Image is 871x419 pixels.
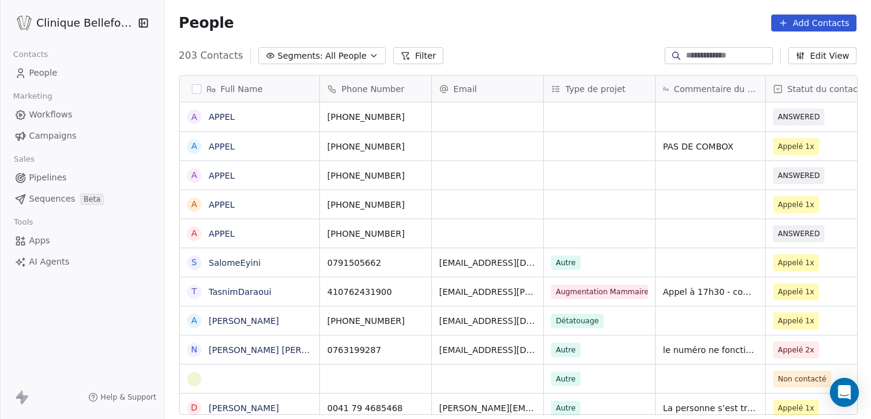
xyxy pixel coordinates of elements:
[179,48,243,63] span: 203 Contacts
[439,286,536,298] span: [EMAIL_ADDRESS][PERSON_NAME][DOMAIN_NAME]
[209,142,235,151] a: APPEL
[209,258,261,268] a: SalomeEyini
[778,344,814,356] span: Appelé 2x
[191,256,197,269] div: S
[663,344,758,356] span: le numéro ne fonctionne pas. email envoyé (j'ai changé [DOMAIN_NAME]) -ED
[830,378,859,407] div: Open Intercom Messenger
[278,50,323,62] span: Segments:
[191,140,197,153] div: A
[778,111,820,123] span: ANSWERED
[566,83,625,95] span: Type de projet
[209,200,235,209] a: APPEL
[327,257,424,269] span: 0791505662
[320,76,431,102] div: Phone Number
[10,252,154,272] a: AI Agents
[327,315,424,327] span: [PHONE_NUMBER]
[191,111,197,124] div: A
[663,402,758,414] span: La personne s’est trompée de numéro
[327,199,424,211] span: [PHONE_NUMBER]
[100,392,156,402] span: Help & Support
[327,344,424,356] span: 0763199287
[209,171,235,180] a: APPEL
[191,343,197,356] div: N
[656,76,765,102] div: Commentaire du collaborateur
[8,213,38,231] span: Tools
[663,140,758,153] span: PAS DE COMBOX
[29,256,70,268] span: AI Agents
[778,199,814,211] span: Appelé 1x
[191,401,197,414] div: D
[551,401,581,415] span: Autre
[29,193,75,205] span: Sequences
[10,168,154,188] a: Pipelines
[788,83,861,95] span: Statut du contact
[551,372,581,386] span: Autre
[29,130,76,142] span: Campaigns
[10,189,154,209] a: SequencesBeta
[191,285,197,298] div: T
[10,126,154,146] a: Campaigns
[439,315,536,327] span: [EMAIL_ADDRESS][DOMAIN_NAME]
[778,402,814,414] span: Appelé 1x
[342,83,405,95] span: Phone Number
[191,227,197,240] div: A
[209,316,279,326] a: [PERSON_NAME]
[544,76,655,102] div: Type de projet
[778,315,814,327] span: Appelé 1x
[209,403,279,413] a: [PERSON_NAME]
[29,108,73,121] span: Workflows
[551,314,604,328] span: Détatouage
[209,112,235,122] a: APPEL
[29,171,67,184] span: Pipelines
[778,170,820,182] span: ANSWERED
[191,314,197,327] div: A
[180,76,319,102] div: Full Name
[209,229,235,239] a: APPEL
[778,286,814,298] span: Appelé 1x
[191,198,197,211] div: A
[8,45,53,64] span: Contacts
[191,169,197,182] div: A
[209,345,352,355] a: [PERSON_NAME] [PERSON_NAME]
[778,373,826,385] span: Non contacté
[179,14,234,32] span: People
[327,111,424,123] span: [PHONE_NUMBER]
[325,50,367,62] span: All People
[327,402,424,414] span: 0041 79 4685468
[80,193,104,205] span: Beta
[29,234,50,247] span: Apps
[327,170,424,182] span: [PHONE_NUMBER]
[10,231,154,251] a: Apps
[778,257,814,269] span: Appelé 1x
[10,105,154,125] a: Workflows
[180,102,320,415] div: grid
[209,287,272,297] a: TasnimDaraoui
[17,16,31,30] img: Logo_Bellefontaine_Black.png
[10,63,154,83] a: People
[221,83,263,95] span: Full Name
[327,228,424,240] span: [PHONE_NUMBER]
[454,83,477,95] span: Email
[88,392,156,402] a: Help & Support
[551,256,581,270] span: Autre
[674,83,758,95] span: Commentaire du collaborateur
[393,47,443,64] button: Filter
[551,343,581,357] span: Autre
[327,140,424,153] span: [PHONE_NUMBER]
[439,402,536,414] span: [PERSON_NAME][EMAIL_ADDRESS][PERSON_NAME][DOMAIN_NAME]
[551,285,648,299] span: Augmentation Mammaire
[778,228,820,240] span: ANSWERED
[15,13,129,33] button: Clinique Bellefontaine
[771,15,856,31] button: Add Contacts
[778,140,814,153] span: Appelé 1x
[439,257,536,269] span: [EMAIL_ADDRESS][DOMAIN_NAME]
[432,76,543,102] div: Email
[788,47,856,64] button: Edit View
[36,15,135,31] span: Clinique Bellefontaine
[327,286,424,298] span: 410762431900
[8,150,40,168] span: Sales
[8,87,57,105] span: Marketing
[663,286,758,298] span: Appel à 17h30 - combox
[29,67,57,79] span: People
[439,344,536,356] span: [EMAIL_ADDRESS][DOMAIN_NAME]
